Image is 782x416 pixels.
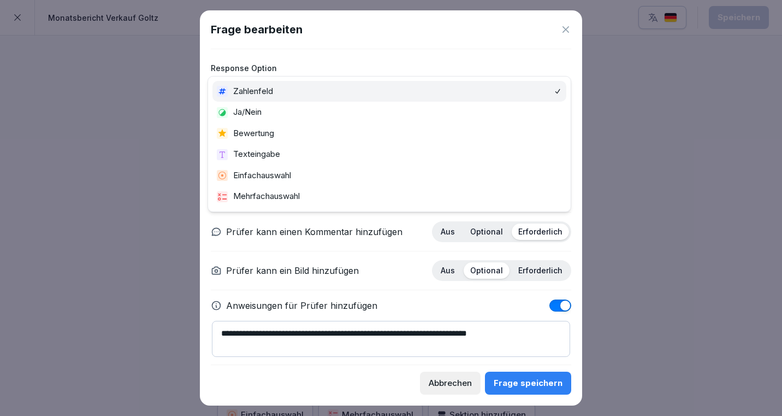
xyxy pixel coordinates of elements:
[233,85,273,98] p: Zahlenfeld
[233,148,280,161] p: Texteingabe
[518,227,562,237] p: Erforderlich
[518,266,562,276] p: Erforderlich
[470,227,503,237] p: Optional
[226,264,359,277] p: Prüfer kann ein Bild hinzufügen
[233,190,300,203] p: Mehrfachauswahl
[494,377,562,389] div: Frage speichern
[441,266,455,276] p: Aus
[233,169,291,182] p: Einfachauswahl
[429,377,472,389] div: Abbrechen
[233,106,262,119] p: Ja/Nein
[233,127,274,140] p: Bewertung
[226,225,402,238] p: Prüfer kann einen Kommentar hinzufügen
[441,227,455,237] p: Aus
[211,21,303,38] h1: Frage bearbeiten
[211,62,571,74] label: Response Option
[226,299,377,312] p: Anweisungen für Prüfer hinzufügen
[470,266,503,276] p: Optional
